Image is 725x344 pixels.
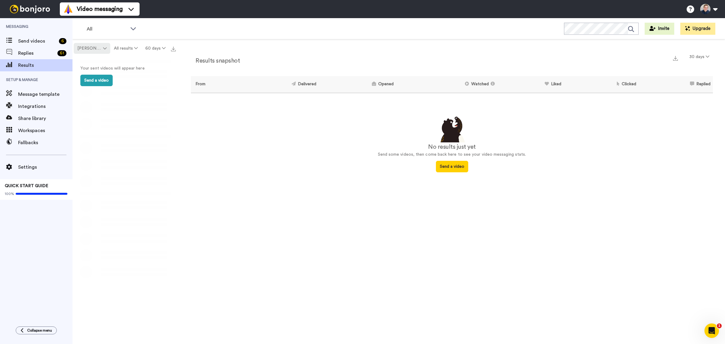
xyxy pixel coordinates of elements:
span: Results [18,62,72,69]
button: Export a summary of each team member’s results that match this filter now. [671,54,680,62]
img: results-emptystates.png [437,115,467,143]
th: Opened [319,76,396,93]
th: Replied [639,76,713,93]
span: 100% [5,191,14,196]
img: export.svg [673,56,678,61]
span: Workspaces [18,127,72,134]
th: From [191,76,234,93]
div: No results just yet [191,142,713,151]
a: Send a video [436,164,468,169]
button: Collapse menu [16,326,57,334]
th: Liked [499,76,564,93]
span: Integrations [18,103,72,110]
span: QUICK START GUIDE [5,184,48,188]
span: Video messaging [77,5,123,13]
th: Clicked [564,76,639,93]
img: vm-color.svg [63,4,73,14]
p: Send some videos, then come back here to see your video messaging stats. [191,151,713,158]
button: Send a video [80,75,113,86]
button: [PERSON_NAME] [74,43,110,54]
span: Share library [18,115,72,122]
span: Settings [18,164,72,171]
iframe: Intercom live chat [704,323,719,338]
span: [PERSON_NAME] [77,45,102,51]
th: Delivered [234,76,319,93]
button: Export all results that match these filters now. [169,44,178,53]
button: Upgrade [680,23,715,35]
button: Send a video [436,161,468,172]
span: Fallbacks [18,139,72,146]
span: Collapse menu [27,328,52,333]
button: All results [110,43,141,54]
img: bj-logo-header-white.svg [7,5,53,13]
img: export.svg [171,47,176,51]
div: 61 [57,50,66,56]
div: 6 [59,38,66,44]
p: Your sent videos will appear here [80,65,171,72]
span: Replies [18,50,55,57]
span: 1 [717,323,722,328]
button: 30 days [686,51,713,62]
span: Message template [18,91,72,98]
span: Send videos [18,37,56,45]
span: All [87,25,127,33]
button: 60 days [142,43,169,54]
h2: Results snapshot [191,57,240,64]
th: Watched [396,76,499,93]
button: Invite [645,23,674,35]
